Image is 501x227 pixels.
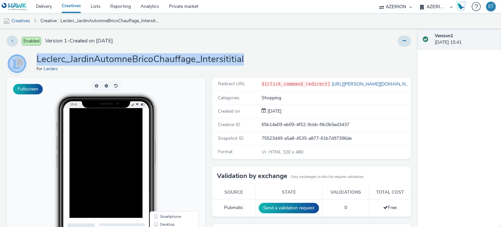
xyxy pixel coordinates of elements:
[218,108,240,114] span: Created on
[144,143,191,151] li: Desktop
[435,33,453,39] strong: Version 1
[37,53,244,66] h1: Leclerc_JardinAutomneBricoChauffage_Intersititial
[7,60,30,67] a: Leclerc
[435,33,496,46] div: [DATE] 15:41
[153,137,175,141] span: Smartphone
[488,2,493,11] div: ET
[153,153,169,157] span: QR Code
[44,66,61,72] a: Leclerc
[22,37,41,45] span: Enabled
[37,66,44,72] span: for
[344,204,347,211] span: 0
[266,108,281,114] span: [DATE]
[2,3,27,11] img: undefined Logo
[456,1,466,12] img: Hawk Academy
[144,135,191,143] li: Smartphone
[212,186,255,199] th: Source
[262,81,330,87] code: ${click_command_redirect}
[3,18,10,24] img: mobile
[262,95,410,101] div: Shopping
[269,149,283,155] span: HTML
[45,37,113,45] span: Version 1 - Created on [DATE]
[218,149,233,155] span: Format
[218,122,240,128] span: Creative ID
[262,122,410,128] div: 65b14e09-eb09-4f52-9cbb-f8c0b5ed3437
[291,174,363,180] small: Only exchanges in this list require validation
[259,203,319,213] button: Send a validation request
[456,1,468,12] a: Hawk Academy
[266,108,281,115] div: Creation 19 September 2025, 15:41
[218,81,245,87] span: Redirect URL
[37,13,162,29] a: Creative : Leclerc_JardinAutomneBricoChauffage_Intersititial
[217,171,287,181] h3: Validation by exchange
[144,151,191,159] li: QR Code
[383,204,397,211] span: Free
[218,135,243,141] span: Snapshot ID
[262,135,410,142] div: 75523d49-a5a8-4535-a877-61b7d97396de
[13,84,43,94] button: Fullscreen
[268,149,303,155] span: 320 x 480
[369,186,411,199] th: Total cost
[330,81,419,87] a: [URL][PERSON_NAME][DOMAIN_NAME]
[255,186,323,199] th: State
[218,95,239,101] span: Categories
[8,54,26,73] img: Leclerc
[212,199,255,217] td: Pubmatic
[323,186,369,199] th: Validations
[153,145,168,149] span: Desktop
[64,25,71,29] span: 15:41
